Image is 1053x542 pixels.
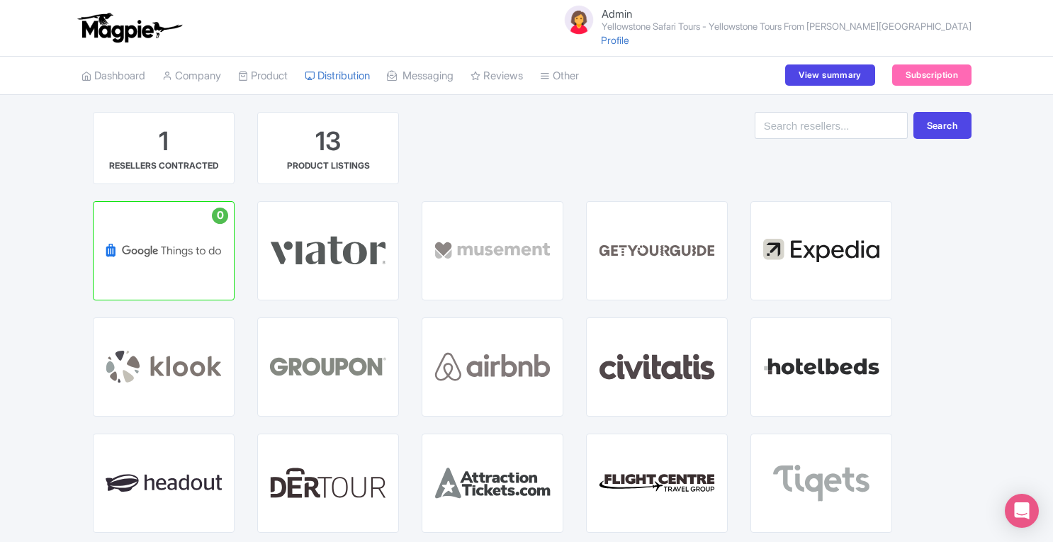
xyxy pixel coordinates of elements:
a: Messaging [387,57,454,96]
div: Open Intercom Messenger [1005,494,1039,528]
a: 0 [93,201,235,300]
span: Admin [602,7,632,21]
button: Search [913,112,972,139]
div: RESELLERS CONTRACTED [109,159,218,172]
div: 13 [315,124,341,159]
a: View summary [785,64,874,86]
a: Profile [601,34,629,46]
div: PRODUCT LISTINGS [287,159,370,172]
a: Admin Yellowstone Safari Tours - Yellowstone Tours From [PERSON_NAME][GEOGRAPHIC_DATA] [553,3,972,37]
a: Other [540,57,579,96]
input: Search resellers... [755,112,908,139]
img: avatar_key_member-9c1dde93af8b07d7383eb8b5fb890c87.png [562,3,596,37]
a: Subscription [892,64,972,86]
small: Yellowstone Safari Tours - Yellowstone Tours From [PERSON_NAME][GEOGRAPHIC_DATA] [602,22,972,31]
img: logo-ab69f6fb50320c5b225c76a69d11143b.png [74,12,184,43]
a: Product [238,57,288,96]
a: Reviews [471,57,523,96]
a: Distribution [305,57,370,96]
a: 13 PRODUCT LISTINGS [257,112,399,184]
a: Company [162,57,221,96]
a: Dashboard [81,57,145,96]
div: 1 [159,124,169,159]
a: 1 RESELLERS CONTRACTED [93,112,235,184]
